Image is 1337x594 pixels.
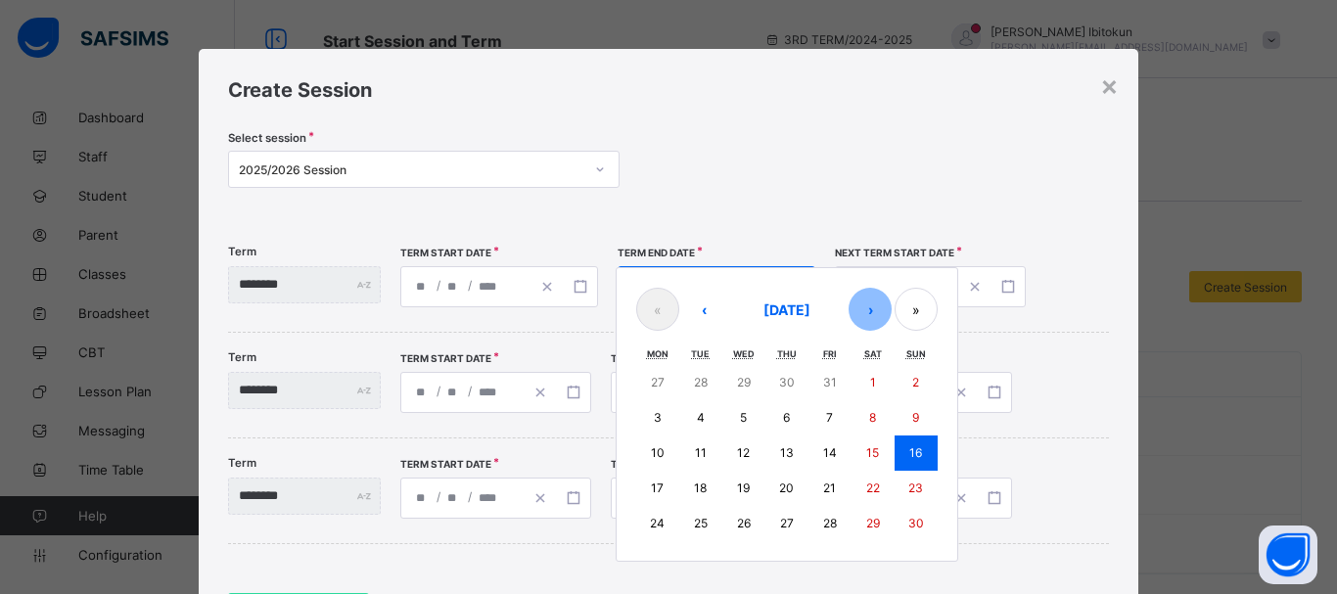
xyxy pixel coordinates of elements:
span: Term Start Date [400,247,491,258]
button: › [849,288,892,331]
abbr: November 22, 2025 [866,480,880,495]
abbr: November 26, 2025 [737,516,751,530]
abbr: November 7, 2025 [826,410,833,425]
button: November 8, 2025 [852,400,895,435]
span: / [466,383,474,399]
abbr: Thursday [777,348,797,359]
span: Term End Date [611,458,688,470]
abbr: November 30, 2025 [908,516,924,530]
abbr: November 24, 2025 [650,516,665,530]
button: November 12, 2025 [722,435,765,471]
abbr: November 21, 2025 [823,480,836,495]
button: November 28, 2025 [808,506,852,541]
abbr: November 23, 2025 [908,480,923,495]
span: [DATE] [763,301,810,318]
button: November 5, 2025 [722,400,765,435]
button: November 1, 2025 [852,365,895,400]
abbr: November 12, 2025 [737,445,750,460]
div: × [1100,69,1119,102]
abbr: November 9, 2025 [912,410,919,425]
span: Term Start Date [400,458,491,470]
button: November 23, 2025 [895,471,938,506]
abbr: Friday [823,348,837,359]
abbr: November 25, 2025 [694,516,708,530]
span: Term Start Date [400,352,491,364]
label: Term [228,245,256,258]
button: November 30, 2025 [895,506,938,541]
button: November 14, 2025 [808,435,852,471]
button: November 18, 2025 [679,471,722,506]
button: ‹ [682,288,725,331]
button: » [895,288,938,331]
abbr: October 28, 2025 [694,375,708,389]
button: November 7, 2025 [808,400,852,435]
abbr: November 20, 2025 [779,480,794,495]
button: November 11, 2025 [679,435,722,471]
button: November 29, 2025 [852,506,895,541]
abbr: Monday [647,348,668,359]
span: Select session [228,131,306,145]
abbr: November 11, 2025 [695,445,707,460]
button: October 29, 2025 [722,365,765,400]
button: November 27, 2025 [765,506,808,541]
span: Next Term Start Date [835,247,954,258]
span: Create Session [228,78,372,102]
button: November 22, 2025 [852,471,895,506]
abbr: November 18, 2025 [694,480,707,495]
button: November 19, 2025 [722,471,765,506]
abbr: November 2, 2025 [912,375,919,389]
span: / [466,488,474,505]
button: October 30, 2025 [765,365,808,400]
abbr: Wednesday [733,348,755,359]
button: November 2, 2025 [895,365,938,400]
abbr: November 14, 2025 [823,445,837,460]
button: November 6, 2025 [765,400,808,435]
label: Term [228,456,256,470]
abbr: October 30, 2025 [779,375,795,389]
span: / [466,277,474,294]
button: November 4, 2025 [679,400,722,435]
button: October 28, 2025 [679,365,722,400]
abbr: November 15, 2025 [866,445,879,460]
abbr: November 3, 2025 [654,410,662,425]
label: Term [228,350,256,364]
button: November 16, 2025 [895,435,938,471]
button: November 17, 2025 [636,471,679,506]
abbr: November 13, 2025 [780,445,794,460]
abbr: November 17, 2025 [651,480,664,495]
span: / [435,277,442,294]
abbr: November 6, 2025 [783,410,790,425]
abbr: November 27, 2025 [780,516,794,530]
abbr: November 28, 2025 [823,516,837,530]
button: October 31, 2025 [808,365,852,400]
abbr: November 16, 2025 [909,445,922,460]
div: 2025/2026 Session [239,162,583,177]
span: Term End Date [611,352,688,364]
abbr: November 19, 2025 [737,480,750,495]
abbr: Sunday [906,348,926,359]
abbr: November 8, 2025 [869,410,876,425]
abbr: November 10, 2025 [651,445,665,460]
button: November 13, 2025 [765,435,808,471]
span: Term End Date [618,247,695,258]
button: November 26, 2025 [722,506,765,541]
abbr: Tuesday [691,348,710,359]
button: [DATE] [728,288,846,331]
abbr: November 1, 2025 [870,375,876,389]
abbr: October 31, 2025 [823,375,837,389]
button: November 3, 2025 [636,400,679,435]
abbr: November 29, 2025 [866,516,880,530]
abbr: November 4, 2025 [697,410,705,425]
button: « [636,288,679,331]
button: November 10, 2025 [636,435,679,471]
abbr: November 5, 2025 [740,410,747,425]
span: / [435,488,442,505]
button: Open asap [1259,525,1317,584]
button: November 15, 2025 [852,435,895,471]
abbr: October 29, 2025 [737,375,751,389]
button: November 21, 2025 [808,471,852,506]
button: November 25, 2025 [679,506,722,541]
button: October 27, 2025 [636,365,679,400]
button: November 20, 2025 [765,471,808,506]
abbr: Saturday [864,348,882,359]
